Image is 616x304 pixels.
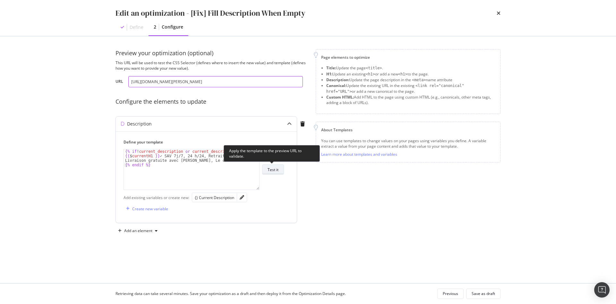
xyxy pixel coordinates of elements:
strong: H1: [326,71,332,77]
strong: Title: [326,65,336,71]
li: Update an existing or add a new to the page. [326,71,495,77]
div: Page elements to optimize [321,55,495,60]
div: times [497,8,501,19]
strong: Description: [326,77,349,83]
button: Save as draft [466,289,501,299]
span: <link rel="canonical" href="URL"> [326,83,464,94]
button: Previous [437,289,464,299]
div: Preview your optimization (optional) [116,49,308,57]
span: <title> [366,66,382,70]
strong: Canonical: [326,83,346,88]
div: Domaine: [DOMAIN_NAME] [17,17,73,22]
img: tab_keywords_by_traffic_grey.svg [74,37,79,42]
div: Description [127,121,152,127]
div: Mots-clés [81,38,97,42]
li: Update the page description in the name attribute [326,77,495,83]
div: Apply the template to the preview URL to validate. [224,145,320,162]
div: pencil [240,195,244,200]
div: Define [130,24,143,30]
li: Update the existing URL in the existing or add a new canonical to the page. [326,83,495,94]
li: Update the page . [326,65,495,71]
img: tab_domain_overview_orange.svg [27,37,32,42]
span: <h1> [366,72,375,76]
div: {} Current Description [195,195,234,200]
div: Save as draft [472,291,495,296]
div: This URL will be used to test the CSS Selector (defines where to insert the new value) and templa... [116,60,308,71]
div: Add existing variables or create new: [124,195,189,200]
input: https://www.example.com [128,76,303,87]
strong: Custom HTML: [326,94,354,100]
div: v 4.0.25 [18,10,31,15]
div: Edit an optimization - [Fix] Fill Description When Empty [116,8,305,19]
div: Configure [162,24,183,30]
div: You can use templates to change values on your pages using variables you define. A variable extra... [321,138,495,149]
button: {} Current Description [195,194,234,201]
label: Define your template [124,139,284,145]
img: website_grey.svg [10,17,15,22]
button: Add an element [116,226,160,236]
div: 2 [154,24,156,30]
label: URL [116,79,123,86]
span: <h1> [398,72,407,76]
div: Retrieving data can take several minutes. Save your optimization as a draft and then deploy it fr... [116,291,346,296]
div: Create new variable [132,206,168,212]
div: Test it [268,167,278,172]
div: Previous [443,291,458,296]
a: Learn more about templates and variables [321,152,397,157]
span: <meta> [412,78,426,82]
button: Create new variable [124,204,168,214]
li: Add HTML to the page using custom HTML (e.g., canonicals, other meta tags, adding a block of URLs). [326,94,495,105]
div: Add an element [124,229,152,233]
div: Configure the elements to update [116,98,308,106]
button: Test it [262,164,284,175]
div: Open Intercom Messenger [594,282,610,298]
img: logo_orange.svg [10,10,15,15]
div: Domaine [34,38,49,42]
div: About Templates [321,127,495,133]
